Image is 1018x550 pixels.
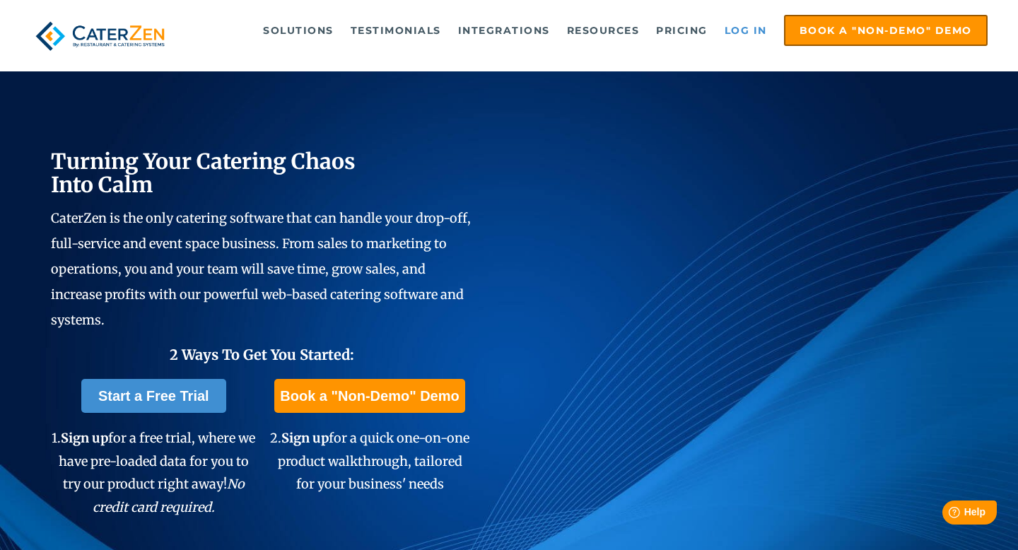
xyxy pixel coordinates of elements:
a: Integrations [451,16,557,45]
a: Pricing [649,16,715,45]
span: Turning Your Catering Chaos Into Calm [51,148,356,198]
iframe: Help widget launcher [892,495,1002,534]
a: Start a Free Trial [81,379,226,413]
div: Navigation Menu [194,15,988,46]
a: Resources [560,16,647,45]
a: Solutions [256,16,341,45]
span: 2 Ways To Get You Started: [170,346,354,363]
span: CaterZen is the only catering software that can handle your drop-off, full-service and event spac... [51,210,471,328]
span: Sign up [61,430,108,446]
a: Book a "Non-Demo" Demo [274,379,464,413]
span: Sign up [281,430,329,446]
em: No credit card required. [93,476,245,515]
span: 2. for a quick one-on-one product walkthrough, tailored for your business' needs [270,430,469,492]
a: Book a "Non-Demo" Demo [784,15,988,46]
a: Log in [718,16,774,45]
img: caterzen [30,15,170,57]
a: Testimonials [344,16,448,45]
span: 1. for a free trial, where we have pre-loaded data for you to try our product right away! [52,430,255,515]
